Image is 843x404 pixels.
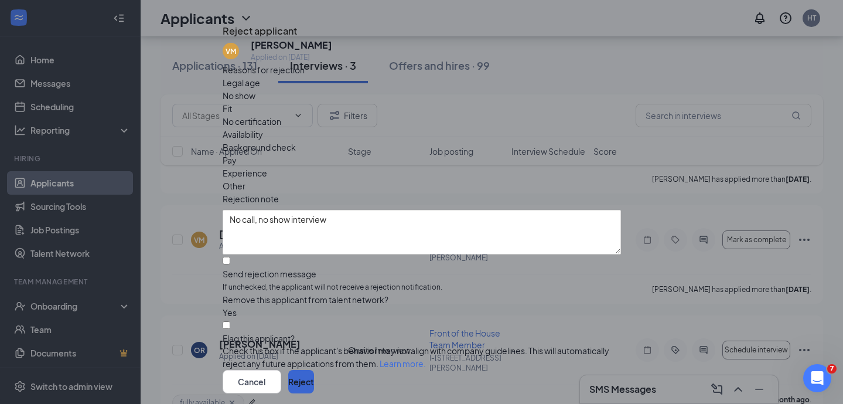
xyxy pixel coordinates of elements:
div: Applied on [DATE] [251,52,332,63]
span: Legal age [223,76,260,89]
span: Availability [223,128,263,141]
span: Check this box if the applicant's behavior may not align with company guidelines. This will autom... [223,345,609,369]
span: Other [223,179,245,192]
a: Learn more. [380,358,426,369]
textarea: No call, no show interview [223,210,621,254]
span: If unchecked, the applicant will not receive a rejection notification. [223,282,621,293]
input: Send rejection messageIf unchecked, the applicant will not receive a rejection notification. [223,257,230,264]
h5: [PERSON_NAME] [251,39,332,52]
span: Remove this applicant from talent network? [223,294,388,305]
span: Reasons for rejection [223,64,305,75]
span: Background check [223,141,296,154]
span: Fit [223,102,232,115]
h3: Reject applicant [223,23,297,39]
iframe: Intercom live chat [803,364,831,392]
span: Pay [223,154,237,167]
div: VM [226,46,236,56]
span: 7 [827,364,837,374]
div: Send rejection message [223,268,621,280]
button: Reject [288,370,314,393]
div: Flag this applicant? [223,332,621,344]
span: Experience [223,167,267,179]
span: No show [223,89,255,102]
input: Flag this applicant? [223,321,230,329]
button: Cancel [223,370,281,393]
span: Yes [223,306,237,319]
span: No certification [223,115,281,128]
span: Rejection note [223,193,279,204]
